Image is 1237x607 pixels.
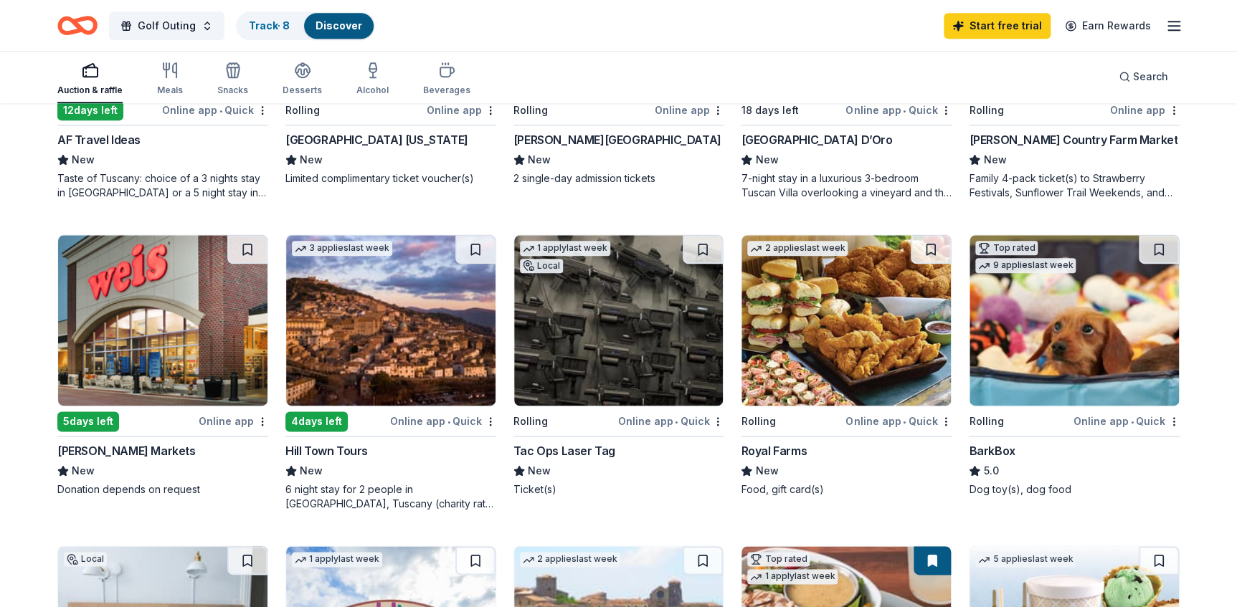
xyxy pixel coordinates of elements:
[969,413,1003,430] div: Rolling
[236,11,375,40] button: Track· 8Discover
[741,102,798,119] div: 18 days left
[285,131,468,148] div: [GEOGRAPHIC_DATA] [US_STATE]
[747,241,848,256] div: 2 applies last week
[286,235,496,406] img: Image for Hill Town Tours
[300,151,323,168] span: New
[617,412,724,430] div: Online app Quick
[513,482,724,497] div: Ticket(s)
[975,552,1076,567] div: 5 applies last week
[57,9,98,42] a: Home
[969,131,1177,148] div: [PERSON_NAME] Country Farm Market
[427,101,496,119] div: Online app
[285,411,348,431] div: 4 days left
[285,442,368,459] div: Hill Town Tours
[747,569,838,584] div: 1 apply last week
[513,131,721,148] div: [PERSON_NAME][GEOGRAPHIC_DATA]
[57,442,196,459] div: [PERSON_NAME] Markets
[199,412,268,430] div: Online app
[58,235,267,406] img: Image for Weis Markets
[217,56,248,103] button: Snacks
[285,102,320,119] div: Rolling
[741,413,775,430] div: Rolling
[64,552,107,566] div: Local
[975,258,1076,273] div: 9 applies last week
[983,462,998,479] span: 5.0
[285,234,496,511] a: Image for Hill Town Tours 3 applieslast week4days leftOnline app•QuickHill Town ToursNew6 night s...
[390,412,496,430] div: Online app Quick
[528,462,551,479] span: New
[969,171,1180,200] div: Family 4-pack ticket(s) to Strawberry Festivals, Sunflower Trail Weekends, and Fall Festivals
[1133,68,1168,85] span: Search
[1056,13,1160,39] a: Earn Rewards
[755,151,778,168] span: New
[249,19,290,32] a: Track· 8
[292,241,392,256] div: 3 applies last week
[944,13,1051,39] a: Start free trial
[983,151,1006,168] span: New
[57,85,123,96] div: Auction & raffle
[513,171,724,186] div: 2 single-day admission tickets
[157,85,183,96] div: Meals
[520,259,563,273] div: Local
[514,235,724,406] img: Image for Tac Ops Laser Tag
[970,235,1179,406] img: Image for BarkBox
[513,442,615,459] div: Tac Ops Laser Tag
[72,462,95,479] span: New
[845,412,952,430] div: Online app Quick
[300,462,323,479] span: New
[57,131,141,148] div: AF Travel Ideas
[57,411,119,431] div: 5 days left
[528,151,551,168] span: New
[283,85,322,96] div: Desserts
[1131,416,1134,427] span: •
[138,17,196,34] span: Golf Outing
[162,101,268,119] div: Online app Quick
[513,102,548,119] div: Rolling
[969,482,1180,497] div: Dog toy(s), dog food
[1107,62,1180,91] button: Search
[72,151,95,168] span: New
[57,171,268,200] div: Taste of Tuscany: choice of a 3 nights stay in [GEOGRAPHIC_DATA] or a 5 night stay in [GEOGRAPHIC...
[741,171,952,200] div: 7-night stay in a luxurious 3-bedroom Tuscan Villa overlooking a vineyard and the ancient walled ...
[316,19,362,32] a: Discover
[447,416,450,427] span: •
[747,552,810,566] div: Top rated
[157,56,183,103] button: Meals
[755,462,778,479] span: New
[1110,101,1180,119] div: Online app
[57,56,123,103] button: Auction & raffle
[845,101,952,119] div: Online app Quick
[975,241,1038,255] div: Top rated
[741,131,892,148] div: [GEOGRAPHIC_DATA] D’Oro
[969,102,1003,119] div: Rolling
[217,85,248,96] div: Snacks
[219,105,222,116] span: •
[903,416,906,427] span: •
[292,552,382,567] div: 1 apply last week
[675,416,678,427] span: •
[520,552,620,567] div: 2 applies last week
[109,11,224,40] button: Golf Outing
[513,413,548,430] div: Rolling
[283,56,322,103] button: Desserts
[285,482,496,511] div: 6 night stay for 2 people in [GEOGRAPHIC_DATA], Tuscany (charity rate is $1380; retails at $2200;...
[969,234,1180,497] a: Image for BarkBoxTop rated9 applieslast weekRollingOnline app•QuickBarkBox5.0Dog toy(s), dog food
[741,482,952,497] div: Food, gift card(s)
[57,100,123,120] div: 12 days left
[285,171,496,186] div: Limited complimentary ticket voucher(s)
[741,442,807,459] div: Royal Farms
[356,85,389,96] div: Alcohol
[57,234,268,497] a: Image for Weis Markets5days leftOnline app[PERSON_NAME] MarketsNewDonation depends on request
[741,234,952,497] a: Image for Royal Farms2 applieslast weekRollingOnline app•QuickRoyal FarmsNewFood, gift card(s)
[423,56,470,103] button: Beverages
[654,101,724,119] div: Online app
[520,241,610,256] div: 1 apply last week
[969,442,1015,459] div: BarkBox
[741,235,951,406] img: Image for Royal Farms
[903,105,906,116] span: •
[423,85,470,96] div: Beverages
[356,56,389,103] button: Alcohol
[1074,412,1180,430] div: Online app Quick
[513,234,724,497] a: Image for Tac Ops Laser Tag1 applylast weekLocalRollingOnline app•QuickTac Ops Laser TagNewTicket(s)
[57,482,268,497] div: Donation depends on request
